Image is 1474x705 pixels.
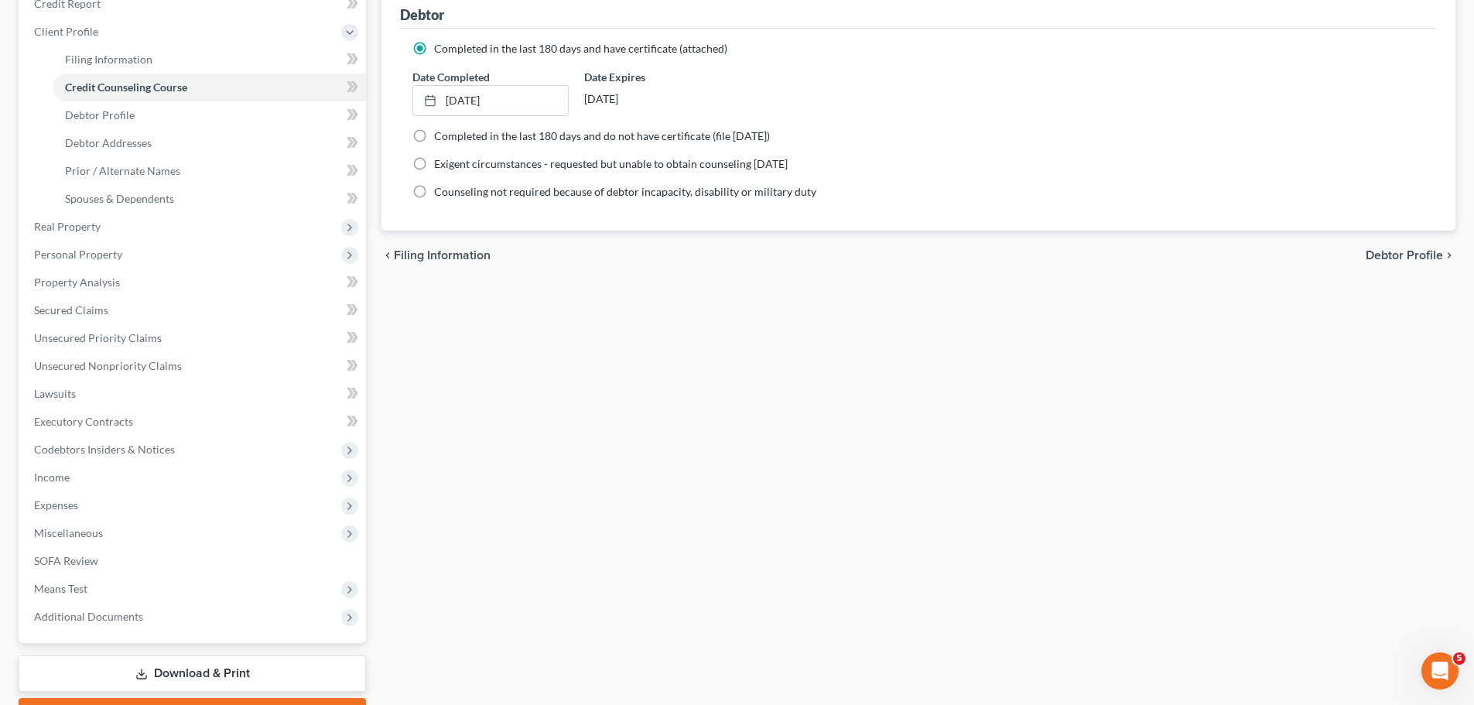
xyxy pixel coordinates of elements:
a: SOFA Review [22,547,366,575]
span: 5 [1453,652,1465,665]
a: Download & Print [19,655,366,692]
label: Date Expires [584,69,740,85]
a: Lawsuits [22,380,366,408]
span: Prior / Alternate Names [65,164,180,177]
a: Secured Claims [22,296,366,324]
span: Filing Information [394,249,491,262]
span: Codebtors Insiders & Notices [34,443,175,456]
span: Credit Counseling Course [65,80,187,94]
a: Prior / Alternate Names [53,157,366,185]
span: Income [34,471,70,484]
i: chevron_right [1443,249,1455,262]
span: Debtor Profile [1366,249,1443,262]
button: chevron_left Filing Information [381,249,491,262]
span: Client Profile [34,25,98,38]
span: Means Test [34,582,87,595]
span: Miscellaneous [34,526,103,539]
div: Debtor [400,5,444,24]
span: Property Analysis [34,275,120,289]
a: Debtor Addresses [53,129,366,157]
span: Personal Property [34,248,122,261]
a: Executory Contracts [22,408,366,436]
a: Filing Information [53,46,366,74]
iframe: Intercom live chat [1421,652,1459,690]
a: Spouses & Dependents [53,185,366,213]
span: Unsecured Nonpriority Claims [34,359,182,372]
span: Spouses & Dependents [65,192,174,205]
span: Real Property [34,220,101,233]
a: Unsecured Priority Claims [22,324,366,352]
a: [DATE] [413,86,567,115]
a: Unsecured Nonpriority Claims [22,352,366,380]
span: Filing Information [65,53,152,66]
span: Secured Claims [34,303,108,317]
i: chevron_left [381,249,394,262]
span: Unsecured Priority Claims [34,331,162,344]
label: Date Completed [412,69,490,85]
span: Additional Documents [34,610,143,623]
span: Debtor Profile [65,108,135,121]
span: Exigent circumstances - requested but unable to obtain counseling [DATE] [434,157,788,170]
span: Counseling not required because of debtor incapacity, disability or military duty [434,185,816,198]
button: Debtor Profile chevron_right [1366,249,1455,262]
span: Expenses [34,498,78,512]
span: Completed in the last 180 days and have certificate (attached) [434,42,727,55]
span: Executory Contracts [34,415,133,428]
a: Property Analysis [22,269,366,296]
span: Debtor Addresses [65,136,152,149]
a: Credit Counseling Course [53,74,366,101]
span: Completed in the last 180 days and do not have certificate (file [DATE]) [434,129,770,142]
div: [DATE] [584,85,740,113]
span: SOFA Review [34,554,98,567]
a: Debtor Profile [53,101,366,129]
span: Lawsuits [34,387,76,400]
